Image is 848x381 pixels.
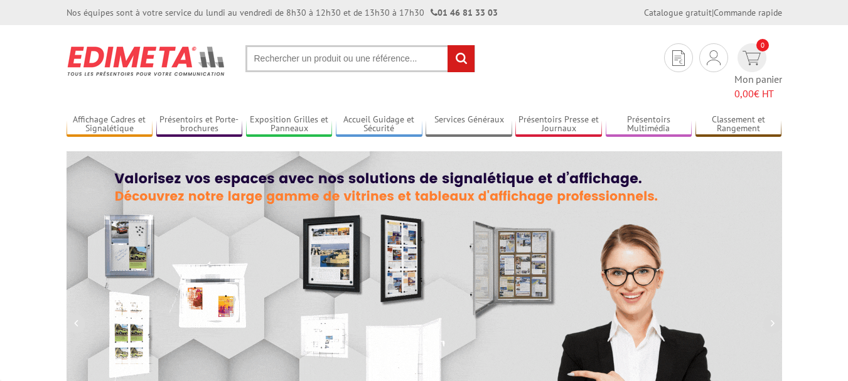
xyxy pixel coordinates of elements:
img: Présentoir, panneau, stand - Edimeta - PLV, affichage, mobilier bureau, entreprise [67,38,227,84]
a: Classement et Rangement [695,114,782,135]
a: Affichage Cadres et Signalétique [67,114,153,135]
img: devis rapide [672,50,685,66]
img: devis rapide [743,51,761,65]
div: | [644,6,782,19]
input: rechercher [448,45,475,72]
span: 0 [756,39,769,51]
div: Nos équipes sont à votre service du lundi au vendredi de 8h30 à 12h30 et de 13h30 à 17h30 [67,6,498,19]
a: Présentoirs Presse et Journaux [515,114,602,135]
a: Commande rapide [714,7,782,18]
strong: 01 46 81 33 03 [431,7,498,18]
a: Catalogue gratuit [644,7,712,18]
span: Mon panier [734,72,782,101]
input: Rechercher un produit ou une référence... [245,45,475,72]
img: devis rapide [707,50,721,65]
span: € HT [734,87,782,101]
a: Présentoirs Multimédia [606,114,692,135]
span: 0,00 [734,87,754,100]
a: Exposition Grilles et Panneaux [246,114,333,135]
a: Services Généraux [426,114,512,135]
a: Accueil Guidage et Sécurité [336,114,422,135]
a: devis rapide 0 Mon panier 0,00€ HT [734,43,782,101]
a: Présentoirs et Porte-brochures [156,114,243,135]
